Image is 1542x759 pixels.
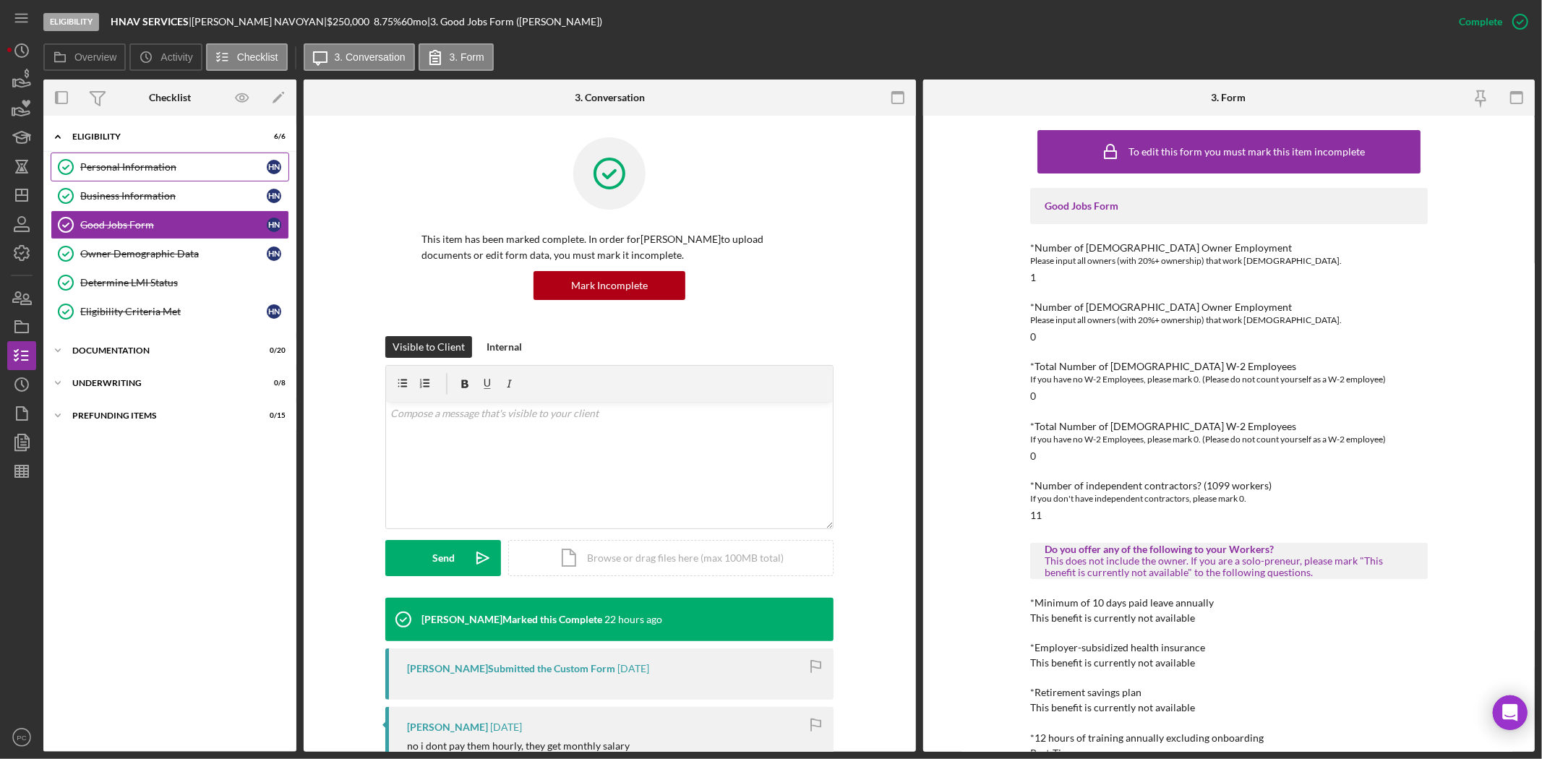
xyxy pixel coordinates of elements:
[149,92,191,103] div: Checklist
[192,16,327,27] div: [PERSON_NAME] NAVOYAN |
[1030,242,1428,254] div: *Number of [DEMOGRAPHIC_DATA] Owner Employment
[1030,254,1428,268] div: Please input all owners (with 20%+ ownership) that work [DEMOGRAPHIC_DATA].
[260,346,286,355] div: 0 / 20
[72,346,249,355] div: Documentation
[74,51,116,63] label: Overview
[1030,272,1036,283] div: 1
[260,132,286,141] div: 6 / 6
[260,411,286,420] div: 0 / 15
[1030,612,1195,624] div: This benefit is currently not available
[43,43,126,71] button: Overview
[1030,480,1428,492] div: *Number of independent contractors? (1099 workers)
[604,614,662,625] time: 2025-09-09 19:12
[51,181,289,210] a: Business InformationHN
[267,304,281,319] div: H N
[1030,301,1428,313] div: *Number of [DEMOGRAPHIC_DATA] Owner Employment
[1030,372,1428,387] div: If you have no W-2 Employees, please mark 0. (Please do not count yourself as a W-2 employee)
[421,231,797,264] p: This item has been marked complete. In order for [PERSON_NAME] to upload documents or edit form d...
[617,663,649,674] time: 2025-09-09 04:18
[1030,421,1428,432] div: *Total Number of [DEMOGRAPHIC_DATA] W-2 Employees
[80,161,267,173] div: Personal Information
[1212,92,1246,103] div: 3. Form
[237,51,278,63] label: Checklist
[1030,450,1036,462] div: 0
[51,297,289,326] a: Eligibility Criteria MetHN
[80,190,267,202] div: Business Information
[51,210,289,239] a: Good Jobs FormHN
[1459,7,1502,36] div: Complete
[393,336,465,358] div: Visible to Client
[327,15,369,27] span: $250,000
[534,271,685,300] button: Mark Incomplete
[1030,492,1428,506] div: If you don't have independent contractors, please mark 0.
[385,540,501,576] button: Send
[1030,702,1195,713] div: This benefit is currently not available
[1493,695,1528,730] div: Open Intercom Messenger
[111,16,192,27] div: |
[267,218,281,232] div: H N
[1030,510,1042,521] div: 11
[160,51,192,63] label: Activity
[1030,432,1428,447] div: If you have no W-2 Employees, please mark 0. (Please do not count yourself as a W-2 employee)
[51,153,289,181] a: Personal InformationHN
[1030,597,1428,609] div: *Minimum of 10 days paid leave annually
[1030,642,1428,653] div: *Employer-subsidized health insurance
[1045,555,1413,578] div: This does not include the owner. If you are a solo-preneur, please mark "This benefit is currentl...
[72,132,249,141] div: Eligibility
[407,740,630,752] div: no i dont pay them hourly, they get monthly salary
[1030,361,1428,372] div: *Total Number of [DEMOGRAPHIC_DATA] W-2 Employees
[267,189,281,203] div: H N
[267,246,281,261] div: H N
[401,16,427,27] div: 60 mo
[479,336,529,358] button: Internal
[1030,313,1428,327] div: Please input all owners (with 20%+ ownership) that work [DEMOGRAPHIC_DATA].
[1030,390,1036,402] div: 0
[1030,747,1075,759] div: Part-Time
[72,379,249,387] div: Underwriting
[51,239,289,268] a: Owner Demographic DataHN
[407,663,615,674] div: [PERSON_NAME] Submitted the Custom Form
[72,411,249,420] div: Prefunding Items
[43,13,99,31] div: Eligibility
[304,43,415,71] button: 3. Conversation
[487,336,522,358] div: Internal
[1045,544,1413,555] div: Do you offer any of the following to your Workers?
[427,16,602,27] div: | 3. Good Jobs Form ([PERSON_NAME])
[575,92,645,103] div: 3. Conversation
[374,16,401,27] div: 8.75 %
[421,614,602,625] div: [PERSON_NAME] Marked this Complete
[1444,7,1535,36] button: Complete
[571,271,648,300] div: Mark Incomplete
[17,734,26,742] text: PC
[1045,200,1413,212] div: Good Jobs Form
[385,336,472,358] button: Visible to Client
[80,277,288,288] div: Determine LMI Status
[7,723,36,752] button: PC
[1128,146,1365,158] div: To edit this form you must mark this item incomplete
[111,15,189,27] b: HNAV SERVICES
[490,721,522,733] time: 2025-09-09 04:17
[51,268,289,297] a: Determine LMI Status
[129,43,202,71] button: Activity
[80,248,267,260] div: Owner Demographic Data
[450,51,484,63] label: 3. Form
[335,51,406,63] label: 3. Conversation
[267,160,281,174] div: H N
[1030,732,1428,744] div: *12 hours of training annually excluding onboarding
[432,540,455,576] div: Send
[206,43,288,71] button: Checklist
[80,219,267,231] div: Good Jobs Form
[1030,657,1195,669] div: This benefit is currently not available
[419,43,494,71] button: 3. Form
[1030,331,1036,343] div: 0
[1030,687,1428,698] div: *Retirement savings plan
[260,379,286,387] div: 0 / 8
[407,721,488,733] div: [PERSON_NAME]
[80,306,267,317] div: Eligibility Criteria Met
